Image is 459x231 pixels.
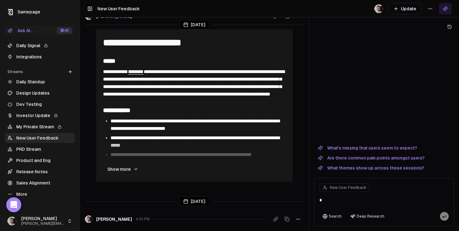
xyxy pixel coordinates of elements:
a: Daily Standup [5,77,75,87]
a: Investor Update [5,111,75,120]
img: _image [7,217,16,225]
div: Streams [5,67,75,77]
span: Samepage [17,9,40,14]
div: Ask AI... [7,27,33,34]
div: Open Intercom Messenger [6,197,21,212]
div: [DATE] [179,197,210,206]
button: [PERSON_NAME][PERSON_NAME][EMAIL_ADDRESS] [5,214,75,229]
a: Design Updates [5,88,75,98]
a: More [5,189,75,199]
a: Daily Signal [5,41,75,51]
span: [PERSON_NAME][EMAIL_ADDRESS] [21,221,65,226]
a: PRD Stream [5,144,75,154]
button: Show more [102,163,143,175]
div: [DATE] [179,20,210,29]
button: Ask AI...⌘+K [5,26,75,36]
img: _image [374,4,383,13]
a: New User Feedback [5,133,75,143]
button: Update [388,3,422,14]
div: ⌘ +K [57,27,72,34]
span: [PERSON_NAME] [96,216,132,222]
button: What themes show up across these sessions? [314,164,428,172]
a: My Private Stream [5,122,75,132]
img: _image [85,215,92,223]
a: Dev Testing [5,99,75,109]
button: What's missing that users seem to expect? [314,144,421,152]
a: Product and Eng [5,155,75,165]
span: New User Feedback [330,185,366,190]
button: Search [319,212,345,221]
a: Release Notes [5,167,75,177]
a: Integrations [5,52,75,62]
span: 4:51 PM [136,217,150,222]
button: Deep Research [347,212,387,221]
span: New User Feedback [97,6,140,11]
button: Are there common pain points amongst users? [314,154,428,162]
a: Sales Alignment [5,178,75,188]
span: [PERSON_NAME] [21,216,65,222]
